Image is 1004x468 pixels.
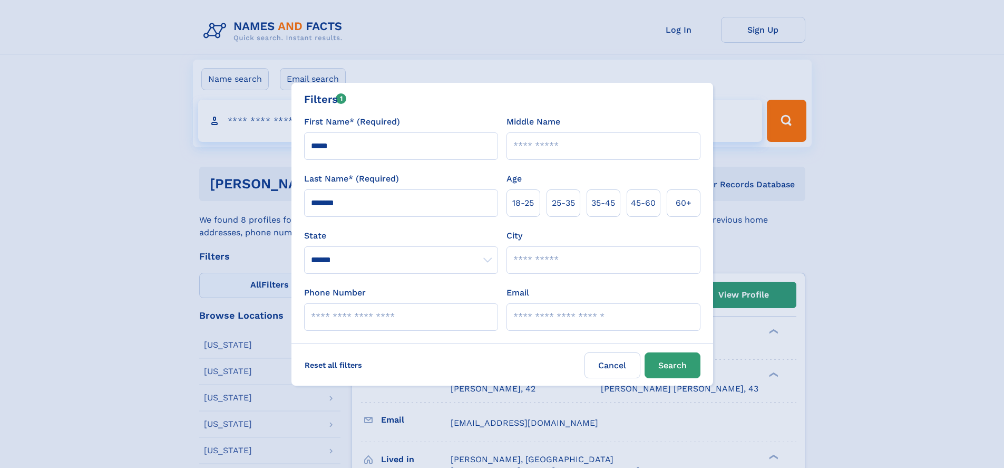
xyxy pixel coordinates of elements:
span: 60+ [676,197,691,209]
label: Reset all filters [298,352,369,378]
label: Age [506,173,522,185]
span: 25‑35 [552,197,575,209]
label: Phone Number [304,286,366,299]
label: State [304,230,498,242]
label: Cancel [584,352,640,378]
label: Email [506,286,529,299]
span: 35‑45 [591,197,615,209]
label: Middle Name [506,116,560,128]
span: 18‑25 [512,197,534,209]
label: Last Name* (Required) [304,173,399,185]
label: City [506,230,522,242]
label: First Name* (Required) [304,116,400,128]
div: Filters [304,91,347,107]
button: Search [645,352,700,378]
span: 45‑60 [631,197,656,209]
